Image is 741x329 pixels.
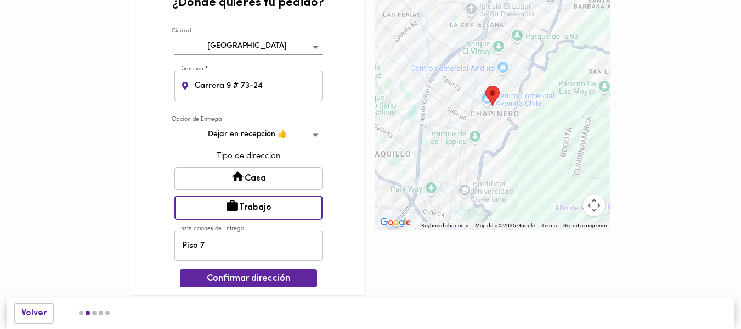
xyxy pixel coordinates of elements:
[677,265,730,318] iframe: Messagebird Livechat Widget
[421,222,468,230] button: Keyboard shortcuts
[174,167,323,190] button: Casa
[174,231,323,261] input: Apto 401
[174,150,323,162] p: Tipo de direccion
[174,126,323,143] div: Dejar en recepción 👍
[377,215,414,230] img: Google
[541,222,557,228] a: Terms
[189,274,308,284] span: Confirmar dirección
[180,269,317,287] button: Confirmar dirección
[583,194,605,216] button: Map camera controls
[14,303,54,324] button: Volver
[563,222,607,228] a: Report a map error
[174,196,323,220] button: Trabajo
[485,86,500,106] div: Tu dirección
[475,222,535,228] span: Map data ©2025 Google
[377,215,414,230] a: Open this area in Google Maps (opens a new window)
[193,71,323,101] input: Calle 92 # 16-11
[21,308,47,319] span: Volver
[172,27,191,36] label: Ciudad
[174,38,323,55] div: [GEOGRAPHIC_DATA]
[172,115,222,124] label: Opción de Entrega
